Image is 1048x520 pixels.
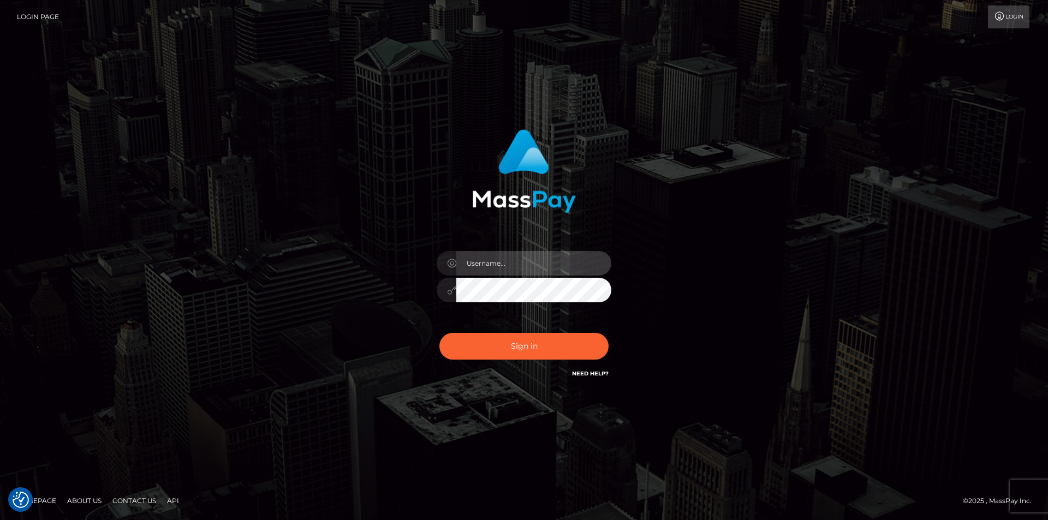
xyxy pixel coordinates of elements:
[988,5,1029,28] a: Login
[439,333,609,360] button: Sign in
[163,492,183,509] a: API
[572,370,609,377] a: Need Help?
[17,5,59,28] a: Login Page
[63,492,106,509] a: About Us
[963,495,1040,507] div: © 2025 , MassPay Inc.
[108,492,160,509] a: Contact Us
[12,492,61,509] a: Homepage
[472,129,576,213] img: MassPay Login
[13,492,29,508] button: Consent Preferences
[13,492,29,508] img: Revisit consent button
[456,251,611,276] input: Username...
